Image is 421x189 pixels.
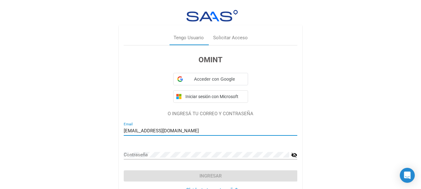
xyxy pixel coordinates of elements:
div: Open Intercom Messenger [400,168,415,183]
p: O INGRESÁ TU CORREO Y CONTRASEÑA [124,110,297,117]
mat-icon: visibility_off [291,151,297,159]
span: Acceder con Google [185,76,244,83]
span: Ingresar [199,173,222,179]
button: Iniciar sesión con Microsoft [173,90,248,103]
span: Iniciar sesión con Microsoft [184,94,245,99]
h3: OMINT [124,54,297,65]
button: Ingresar [124,170,297,182]
div: Solicitar Acceso [213,34,248,41]
div: Acceder con Google [173,73,248,85]
div: Tengo Usuario [174,34,204,41]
